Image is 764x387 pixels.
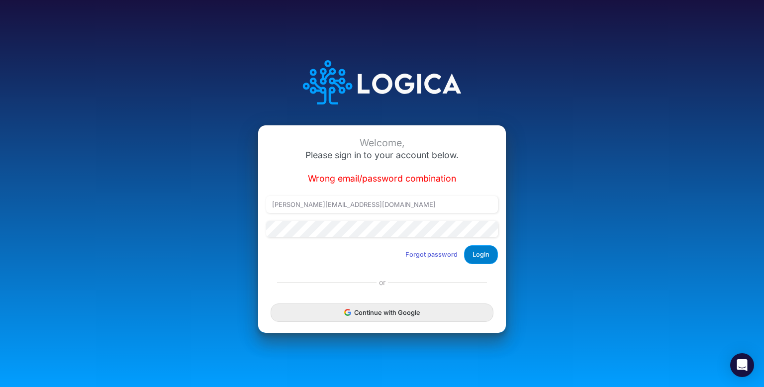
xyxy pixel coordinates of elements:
[399,246,464,263] button: Forgot password
[305,150,459,160] span: Please sign in to your account below.
[464,245,498,264] button: Login
[308,173,456,184] span: Wrong email/password combination
[266,137,498,149] div: Welcome,
[730,353,754,377] div: Open Intercom Messenger
[266,196,498,213] input: Email
[271,303,493,322] button: Continue with Google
